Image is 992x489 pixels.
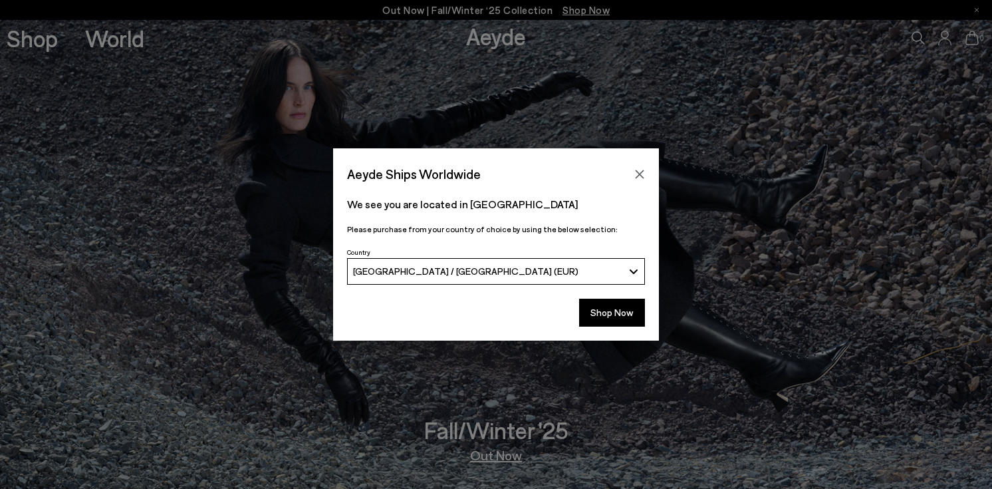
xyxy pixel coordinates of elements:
span: Aeyde Ships Worldwide [347,162,481,186]
p: Please purchase from your country of choice by using the below selection: [347,223,645,236]
button: Close [630,164,650,184]
p: We see you are located in [GEOGRAPHIC_DATA] [347,196,645,212]
span: [GEOGRAPHIC_DATA] / [GEOGRAPHIC_DATA] (EUR) [353,265,578,277]
button: Shop Now [579,299,645,327]
span: Country [347,248,370,256]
